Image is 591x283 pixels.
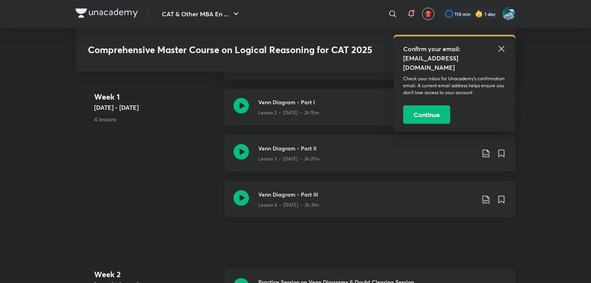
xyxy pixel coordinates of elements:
h5: [EMAIL_ADDRESS][DOMAIN_NAME] [403,53,506,72]
a: Venn Diagram - Part IIILesson 4 • [DATE] • 2h 31m [224,181,515,227]
p: 4 lessons [94,115,218,123]
h3: Venn Diagram - Part III [258,190,475,198]
h3: Comprehensive Master Course on Logical Reasoning for CAT 2025 [88,44,391,55]
img: Tushar Kumar [502,7,515,21]
h5: [DATE] - [DATE] [94,103,218,112]
a: Venn Diagram - Part ILesson 2 • [DATE] • 2h 15m [224,89,515,135]
p: Check your inbox for Unacademy’s confirmation email. A current email address helps ensure you don... [403,75,506,96]
button: avatar [422,8,435,20]
button: Continue [403,105,450,124]
button: CAT & Other MBA En ... [157,6,246,22]
a: Company Logo [76,9,138,20]
p: Lesson 3 • [DATE] • 2h 27m [258,155,320,162]
p: Lesson 4 • [DATE] • 2h 31m [258,202,319,209]
p: Lesson 2 • [DATE] • 2h 15m [258,109,319,116]
img: streak [475,10,483,18]
h5: Confirm your email: [403,44,506,53]
h4: Week 2 [94,269,218,281]
h4: Week 1 [94,91,218,103]
img: avatar [425,10,432,17]
img: Company Logo [76,9,138,18]
h3: Venn Diagram - Part II [258,144,475,152]
h3: Venn Diagram - Part I [258,98,475,106]
a: Venn Diagram - Part IILesson 3 • [DATE] • 2h 27m [224,135,515,181]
